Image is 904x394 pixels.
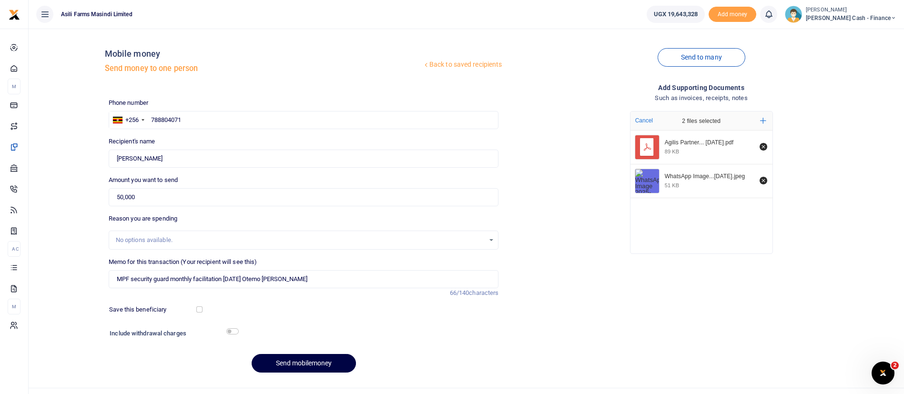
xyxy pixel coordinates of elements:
input: Loading name... [109,150,499,168]
iframe: Intercom live chat [872,362,894,384]
label: Reason you are spending [109,214,177,223]
img: profile-user [785,6,802,23]
h4: Such as invoices, receipts, notes [506,93,896,103]
img: WhatsApp Image 2025-09-03 at 09.02.47.jpeg [635,169,659,193]
button: Cancel [632,114,656,127]
a: Add money [709,10,756,17]
div: No options available. [116,235,485,245]
label: Recipient's name [109,137,155,146]
input: Enter extra information [109,270,499,288]
label: Amount you want to send [109,175,178,185]
label: Phone number [109,98,148,108]
div: File Uploader [630,111,773,254]
li: Ac [8,241,20,257]
a: Back to saved recipients [422,56,503,73]
div: 2 files selected [661,111,742,131]
div: WhatsApp Image 2025-09-03 at 09.02.47.jpeg [665,173,754,181]
a: profile-user [PERSON_NAME] [PERSON_NAME] Cash - Finance [785,6,896,23]
a: UGX 19,643,328 [647,6,705,23]
span: 2 [891,362,899,369]
div: 89 KB [665,148,679,155]
button: Remove file [758,175,769,186]
div: Uganda: +256 [109,111,147,129]
span: 66/140 [450,289,469,296]
button: Remove file [758,141,769,152]
a: Send to many [658,48,745,67]
h5: Send money to one person [105,64,422,73]
h6: Include withdrawal charges [110,330,234,337]
div: +256 [125,115,139,125]
button: Add more files [756,114,770,128]
li: Toup your wallet [709,7,756,22]
small: [PERSON_NAME] [806,6,896,14]
li: Wallet ballance [643,6,709,23]
label: Memo for this transaction (Your recipient will see this) [109,257,257,267]
span: Asili Farms Masindi Limited [57,10,136,19]
div: Agilis Partners Mail - MPF Security Guards Details Sept2025.pdf [665,139,754,147]
span: characters [469,289,498,296]
input: Enter phone number [109,111,499,129]
span: [PERSON_NAME] Cash - Finance [806,14,896,22]
span: Add money [709,7,756,22]
img: logo-small [9,9,20,20]
button: Send mobilemoney [252,354,356,373]
li: M [8,299,20,314]
h4: Mobile money [105,49,422,59]
a: logo-small logo-large logo-large [9,10,20,18]
span: UGX 19,643,328 [654,10,698,19]
div: 51 KB [665,182,679,189]
input: UGX [109,188,499,206]
h4: Add supporting Documents [506,82,896,93]
label: Save this beneficiary [109,305,166,314]
li: M [8,79,20,94]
